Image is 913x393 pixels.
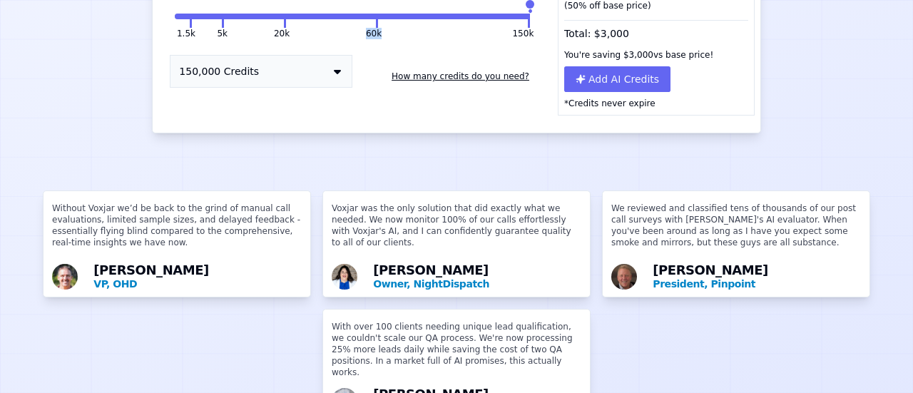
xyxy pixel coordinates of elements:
[177,28,195,39] button: 1.5k
[564,66,670,92] button: Add AI Credits
[52,264,78,290] img: Avatar
[192,14,222,19] button: 5k
[373,264,581,291] div: [PERSON_NAME]
[224,14,284,19] button: 20k
[93,264,302,291] div: [PERSON_NAME]
[653,264,861,291] div: [PERSON_NAME]
[512,28,534,39] button: 150k
[611,203,861,260] p: We reviewed and classified tens of thousands of our post call surveys with [PERSON_NAME]'s AI eva...
[611,264,637,290] img: Avatar
[332,321,581,384] p: With over 100 clients needing unique lead qualification, we couldn't scale our QA process. We're ...
[558,44,754,66] div: You're saving $ 3,000 vs base price!
[378,14,528,19] button: 150k
[558,92,754,115] p: *Credits never expire
[175,14,190,19] button: 1.5k
[558,17,754,44] div: Total: $ 3,000
[332,203,581,260] p: Voxjar was the only solution that did exactly what we needed. We now monitor 100% of our calls ef...
[653,277,861,291] p: President, Pinpoint
[170,55,352,88] button: 150,000 Credits
[332,264,357,290] img: Avatar
[93,277,302,291] p: VP, OHD
[52,203,302,260] p: Without Voxjar we’d be back to the grind of manual call evaluations, limited sample sizes, and de...
[373,277,581,291] p: Owner, NightDispatch
[366,28,382,39] button: 60k
[286,14,376,19] button: 60k
[274,28,290,39] button: 20k
[386,65,535,88] button: How many credits do you need?
[217,28,228,39] button: 5k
